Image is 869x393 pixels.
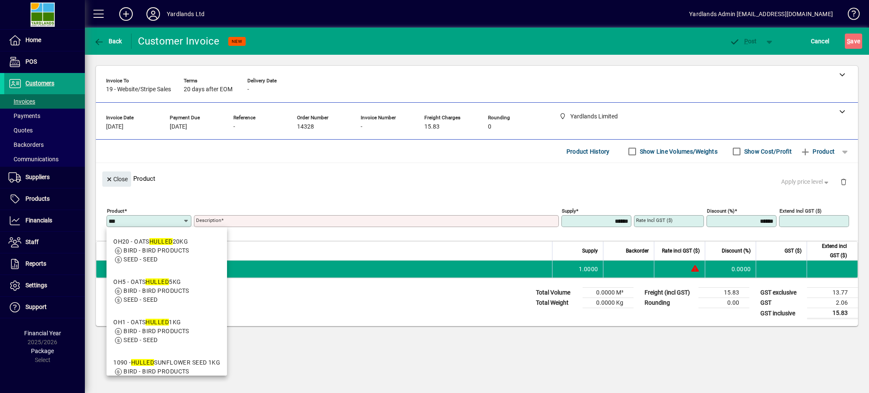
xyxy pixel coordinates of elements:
button: Cancel [809,34,832,49]
label: Show Cost/Profit [743,147,792,156]
a: POS [4,51,85,73]
mat-label: Product [107,208,124,214]
span: Product History [566,145,610,158]
td: GST exclusive [756,288,807,298]
td: 2.06 [807,298,858,308]
span: [DATE] [170,124,187,130]
span: Financial Year [24,330,61,337]
div: OH20 - OATS 20KG [113,237,189,246]
mat-label: Supply [562,208,576,214]
app-page-header-button: Delete [833,178,854,185]
button: Apply price level [778,174,834,190]
span: Extend incl GST ($) [812,241,847,260]
button: Product History [563,144,613,159]
span: Home [25,36,41,43]
span: Supply [582,246,598,255]
td: 0.0000 Kg [583,298,634,308]
a: Quotes [4,123,85,138]
td: 0.0000 [705,261,756,278]
span: [DATE] [106,124,123,130]
em: HULLED [149,238,173,245]
td: GST inclusive [756,308,807,319]
span: Rate incl GST ($) [662,246,700,255]
a: Invoices [4,94,85,109]
a: Staff [4,232,85,253]
td: 15.83 [698,288,749,298]
span: Financials [25,217,52,224]
span: Communications [8,156,59,163]
span: SEED - SEED [123,256,158,263]
span: BIRD - BIRD PRODUCTS [123,247,189,254]
a: Suppliers [4,167,85,188]
span: P [744,38,748,45]
span: 15.83 [424,124,440,130]
td: Freight (incl GST) [640,288,698,298]
td: Total Weight [532,298,583,308]
button: Profile [140,6,167,22]
button: Add [112,6,140,22]
span: POS [25,58,37,65]
span: 14328 [297,124,314,130]
mat-label: Extend incl GST ($) [779,208,821,214]
span: Cancel [811,34,830,48]
span: 19 - Website/Stripe Sales [106,86,171,93]
a: Payments [4,109,85,123]
div: Yardlands Admin [EMAIL_ADDRESS][DOMAIN_NAME] [689,7,833,21]
span: 20 days after EOM [184,86,233,93]
div: Customer Invoice [138,34,220,48]
button: Post [725,34,761,49]
a: Support [4,297,85,318]
span: Package [31,348,54,354]
a: Home [4,30,85,51]
td: GST [756,298,807,308]
span: Apply price level [781,177,830,186]
span: 0 [488,124,491,130]
span: - [247,86,249,93]
em: HULLED [131,359,154,366]
app-page-header-button: Back [85,34,132,49]
span: BIRD - BIRD PRODUCTS [123,328,189,334]
span: Back [94,38,122,45]
span: 1.0000 [579,265,598,273]
span: Reports [25,260,46,267]
button: Close [102,171,131,187]
span: ost [729,38,757,45]
button: Delete [833,171,854,192]
span: BIRD - BIRD PRODUCTS [123,368,189,375]
span: SEED - SEED [123,296,158,303]
span: Backorder [626,246,649,255]
td: 15.83 [807,308,858,319]
a: Communications [4,152,85,166]
button: Back [92,34,124,49]
div: Product [96,163,858,194]
span: Payments [8,112,40,119]
span: Invoices [8,98,35,105]
mat-option: OH1 - OATS HULLED 1KG [107,311,227,351]
app-page-header-button: Close [100,175,133,182]
span: - [361,124,362,130]
span: S [847,38,850,45]
div: Yardlands Ltd [167,7,205,21]
mat-option: OH20 - OATS HULLED 20KG [107,230,227,271]
span: Close [106,172,128,186]
span: - [233,124,235,130]
td: 0.00 [698,298,749,308]
mat-label: Description [196,217,221,223]
a: Financials [4,210,85,231]
label: Show Line Volumes/Weights [638,147,718,156]
div: 1090 - SUNFLOWER SEED 1KG [113,358,220,367]
a: Backorders [4,138,85,152]
span: Staff [25,239,39,245]
td: 13.77 [807,288,858,298]
div: OH1 - OATS 1KG [113,318,189,327]
a: Products [4,188,85,210]
span: Support [25,303,47,310]
span: BIRD - BIRD PRODUCTS [123,287,189,294]
a: Reports [4,253,85,275]
span: GST ($) [785,246,802,255]
span: ave [847,34,860,48]
a: Knowledge Base [841,2,858,29]
span: Backorders [8,141,44,148]
em: HULLED [146,319,169,326]
div: OH5 - OATS 5KG [113,278,189,286]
